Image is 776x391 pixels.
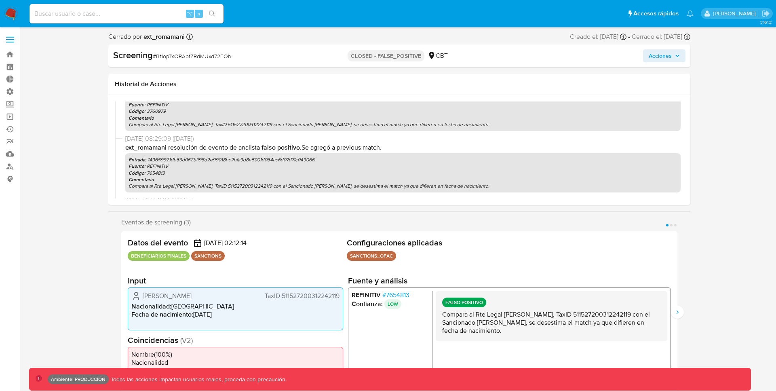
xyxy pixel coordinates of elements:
[632,32,690,41] div: Cerrado el: [DATE]
[109,376,287,383] p: Todas las acciones impactan usuarios reales, proceda con precaución.
[348,50,424,61] p: CLOSED - FALSE_POSITIVE
[204,8,220,19] button: search-icon
[687,10,694,17] a: Notificaciones
[643,49,685,62] button: Acciones
[113,49,153,61] b: Screening
[628,32,630,41] span: -
[761,9,770,18] a: Salir
[108,32,185,41] span: Cerrado por
[198,10,200,17] span: s
[142,32,185,41] b: ext_romamani
[153,52,231,60] span: # Bf1opTxQRAbtZRdMUxd72FOh
[428,51,448,60] div: CBT
[30,8,224,19] input: Buscar usuario o caso...
[187,10,193,17] span: ⌥
[649,49,672,62] span: Acciones
[570,32,626,41] div: Creado el: [DATE]
[633,9,679,18] span: Accesos rápidos
[713,10,759,17] p: franco.barberis@mercadolibre.com
[51,378,105,381] p: Ambiente: PRODUCCIÓN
